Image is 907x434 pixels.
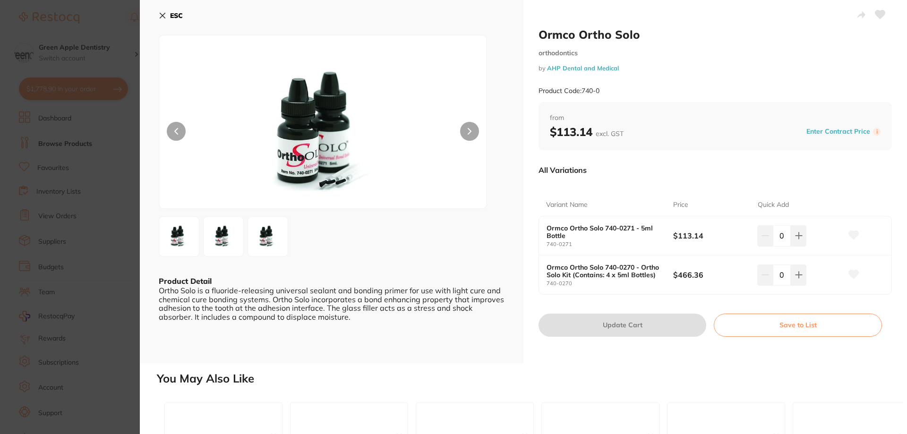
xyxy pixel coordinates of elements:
[546,200,588,210] p: Variant Name
[547,264,660,279] b: Ormco Ortho Solo 740-0270 - Ortho Solo Kit (Contains: 4 x 5ml Bottles)
[673,200,688,210] p: Price
[170,11,183,20] b: ESC
[550,125,624,139] b: $113.14
[673,230,749,241] b: $113.14
[539,87,599,95] small: Product Code: 740-0
[873,128,881,136] label: i
[539,65,892,72] small: by
[714,314,882,336] button: Save to List
[162,220,196,254] img: OTYxOA
[206,220,240,254] img: OTYxOQ
[673,270,749,280] b: $466.36
[157,372,903,385] h2: You May Also Like
[547,241,673,247] small: 740-0271
[547,281,673,287] small: 740-0270
[539,49,892,57] small: orthodontics
[159,276,212,286] b: Product Detail
[547,64,619,72] a: AHP Dental and Medical
[251,220,285,254] img: OTYyMA
[758,200,789,210] p: Quick Add
[539,27,892,42] h2: Ormco Ortho Solo
[539,165,587,175] p: All Variations
[596,129,624,138] span: excl. GST
[539,314,706,336] button: Update Cart
[550,113,881,123] span: from
[547,224,660,239] b: Ormco Ortho Solo 740-0271 - 5ml Bottle
[159,8,183,24] button: ESC
[225,59,421,208] img: OTYxOA
[159,286,505,321] div: Ortho Solo is a fluoride-releasing universal sealant and bonding primer for use with light cure a...
[804,127,873,136] button: Enter Contract Price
